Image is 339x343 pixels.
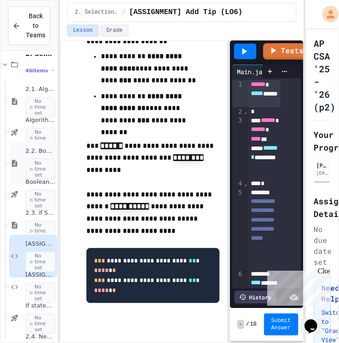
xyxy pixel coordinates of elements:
[25,302,55,310] span: If statements and Control Flow - Quiz
[25,147,55,155] span: 2.2. Boolean Expressions
[314,224,331,267] div: No due date set
[122,9,125,16] span: /
[75,9,119,16] span: 2. Selection and Iteration
[316,161,328,169] div: [PERSON_NAME]
[52,67,54,74] span: •
[25,240,55,248] span: [ASSIGNMENT] Add Tip (LO6)
[100,25,129,36] button: Grade
[244,180,248,187] span: Fold line
[25,128,55,149] span: No time set
[314,37,335,113] h1: AP CSA '25 - '26 (p2)
[25,178,55,186] span: Boolean Expressions - Quiz
[232,67,274,76] div: Main.java
[25,221,55,242] span: No time set
[301,307,330,334] iframe: chat widget
[244,108,248,115] span: Fold line
[67,25,99,36] button: Lesson
[246,321,249,328] span: /
[271,317,291,332] span: Submit Answer
[25,68,48,74] span: 46 items
[25,313,55,334] span: No time set
[232,80,244,107] div: 1
[232,107,244,116] div: 2
[250,321,256,328] span: 10
[25,190,55,211] span: No time set
[129,7,243,18] span: [ASSIGNMENT] Add Tip (LO6)
[25,282,55,303] span: No time set
[314,195,331,220] h2: Assignment Details
[26,11,45,40] span: Back to Teams
[232,65,285,78] div: Main.java
[25,97,55,118] span: No time set
[25,159,55,180] span: No time set
[316,170,328,177] div: [EMAIL_ADDRESS][DOMAIN_NAME][PERSON_NAME]
[232,116,244,179] div: 3
[25,116,55,124] span: Algorithms with Selection and Repetition - Topic 2.1
[263,43,308,60] a: Tests
[25,252,55,272] span: No time set
[25,209,55,217] span: 2.3. if Statements
[264,267,330,306] iframe: chat widget
[237,320,244,329] span: -
[232,179,244,188] div: 4
[232,188,244,270] div: 5
[25,333,55,341] span: 2.4. Nested if Statements
[25,86,55,93] span: 2.1. Algorithms with Selection and Repetition
[264,313,298,335] button: Submit Answer
[4,4,63,58] div: Chat with us now!Close
[25,271,55,279] span: [ASSIGNMENT] Magic 8 Ball
[8,6,50,45] button: Back to Teams
[234,291,276,303] div: History
[314,128,331,154] h2: Your Progress
[232,270,244,333] div: 6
